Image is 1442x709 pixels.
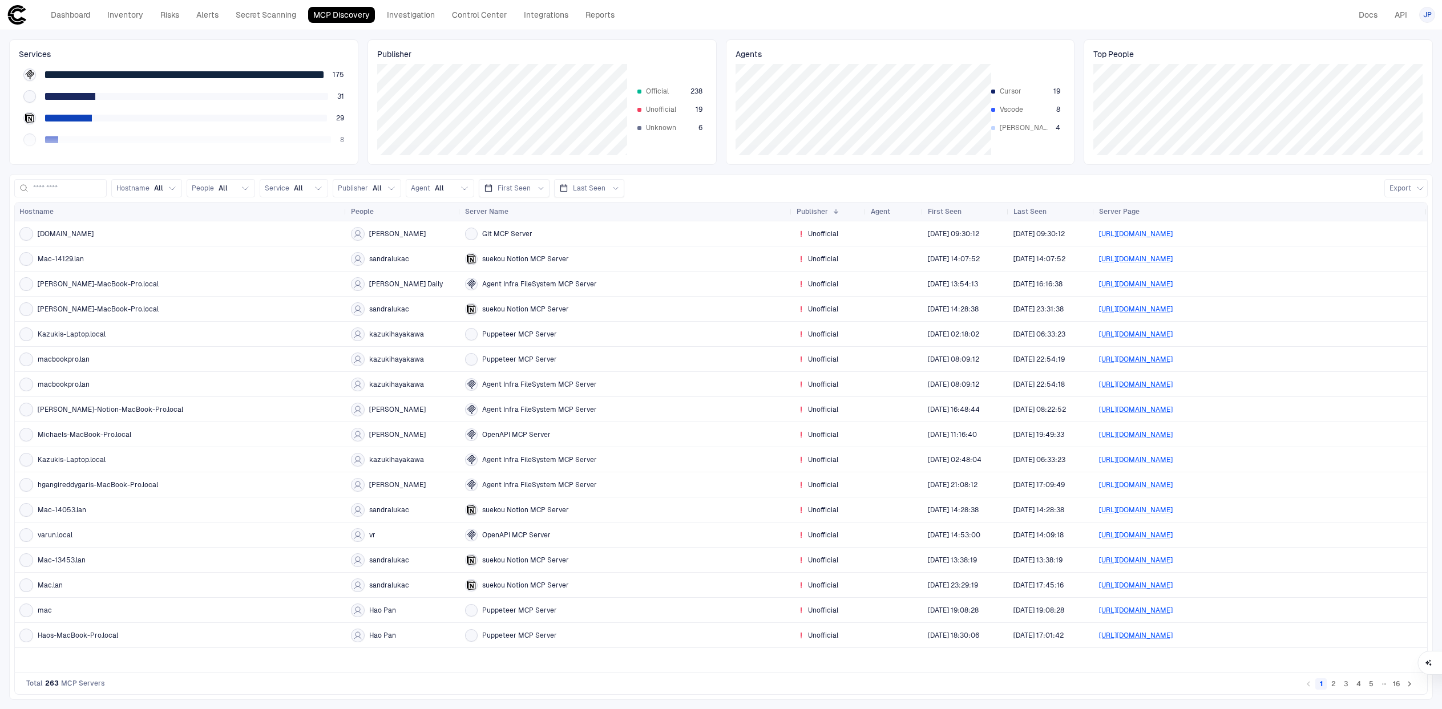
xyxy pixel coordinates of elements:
span: [DATE] 18:30:06 [928,631,979,640]
span: [DATE] 11:16:40 [928,430,977,439]
span: Mac-13453.lan [38,556,86,565]
span: [DATE] 09:30:12 [1013,229,1065,238]
span: Hao Pan [369,631,396,640]
span: 6 [698,123,702,132]
div: 04/09/2025 05:33:23 (GMT+00:00 UTC) [1013,455,1065,464]
span: [PERSON_NAME]-MacBook-Pro.local [38,279,159,289]
span: Unofficial [808,505,838,514]
span: All [154,184,163,193]
span: Unofficial [808,254,838,264]
button: HostnameAll [111,179,182,197]
span: [DOMAIN_NAME] [38,229,94,238]
span: [DATE] 17:09:49 [1013,480,1065,489]
span: Unofficial [808,530,838,540]
a: [URL][DOMAIN_NAME] [1099,506,1173,514]
span: Puppeteer MCP Server [482,606,557,615]
button: PublisherAll [333,179,401,197]
span: [DATE] 22:54:18 [1013,380,1065,389]
span: [DATE] 19:49:33 [1013,430,1064,439]
div: 11/08/2025 22:31:38 (GMT+00:00 UTC) [1013,305,1064,314]
button: page 1 [1315,678,1327,690]
span: hgangireddygaris-MacBook-Pro.local [38,480,158,489]
a: [URL][DOMAIN_NAME] [1099,406,1173,414]
div: 05/08/2025 20:08:12 (GMT+00:00 UTC) [928,480,978,489]
span: [DATE] 02:48:04 [928,455,981,464]
div: 04/09/2025 22:29:19 (GMT+00:00 UTC) [928,581,978,590]
span: Hostname [116,184,150,193]
button: Go to page 4 [1353,678,1364,690]
span: 8 [340,135,344,144]
span: MCP Servers [61,679,105,688]
div: 26/08/2025 16:01:42 (GMT+00:00 UTC) [1013,631,1064,640]
div: 05/08/2025 15:48:44 (GMT+00:00 UTC) [928,405,980,414]
span: suekou Notion MCP Server [482,556,569,565]
span: [PERSON_NAME]-Notion-MacBook-Pro.local [38,405,183,414]
a: Risks [155,7,184,23]
span: All [373,184,382,193]
button: Go to next page [1404,678,1415,690]
button: PeopleAll [187,179,255,197]
span: Unofficial [808,355,838,364]
span: Kazukis-Laptop.local [38,455,106,464]
a: [URL][DOMAIN_NAME] [1099,305,1173,313]
span: Top People [1093,49,1423,59]
span: Michaels-MacBook-Pro.local [38,430,131,439]
span: People [351,207,374,216]
div: Notion [467,505,476,514]
button: Export [1384,179,1428,197]
span: Hostname [19,207,54,216]
span: [DATE] 14:28:38 [928,305,979,314]
span: Puppeteer MCP Server [482,355,557,364]
div: Notion [467,305,476,314]
div: 04/09/2025 05:33:23 (GMT+00:00 UTC) [1013,330,1065,339]
span: [DATE] 19:08:28 [928,606,979,615]
span: [DATE] 14:07:52 [928,254,980,264]
span: JP [1423,10,1432,19]
div: 11/08/2025 13:28:38 (GMT+00:00 UTC) [928,505,979,514]
a: [URL][DOMAIN_NAME] [1099,280,1173,288]
button: Go to page 16 [1391,678,1403,690]
span: Kazukis-Laptop.local [38,330,106,339]
span: macbookpro.lan [38,380,90,389]
span: sandralukac [369,505,409,514]
span: Unofficial [808,581,838,590]
span: Unofficial [808,480,838,489]
span: Unofficial [808,305,838,314]
a: Reports [580,7,620,23]
span: [PERSON_NAME] Daily [369,279,443,289]
div: Notion [467,581,476,590]
span: 8 [1056,105,1060,114]
span: Agent [411,184,430,193]
span: Last Seen [1013,207,1047,216]
span: 19 [696,105,702,114]
a: API [1390,7,1412,23]
span: People [192,184,214,193]
span: [DATE] 09:30:12 [928,229,979,238]
div: 18/08/2025 18:49:33 (GMT+00:00 UTC) [1013,430,1064,439]
span: Agent Infra FileSystem MCP Server [482,279,597,289]
span: Last Seen [573,184,605,193]
div: 12/08/2025 13:07:52 (GMT+00:00 UTC) [1013,254,1065,264]
span: Publisher [338,184,368,193]
div: 05/08/2025 12:38:19 (GMT+00:00 UTC) [928,556,977,565]
span: sandralukac [369,254,409,264]
div: 05/08/2025 10:16:40 (GMT+00:00 UTC) [928,430,977,439]
span: Service [265,184,289,193]
div: Notion [467,556,476,565]
div: 05/08/2025 07:09:12 (GMT+00:00 UTC) [928,380,979,389]
a: [URL][DOMAIN_NAME] [1099,531,1173,539]
span: Haos-MacBook-Pro.local [38,631,118,640]
span: kazukihayakawa [369,455,424,464]
span: [DATE] 22:54:19 [1013,355,1065,364]
button: JP [1419,7,1435,23]
span: vr [369,530,375,540]
span: mac [38,606,52,615]
div: 05/09/2025 15:16:38 (GMT+00:00 UTC) [1013,279,1063,289]
a: Control Center [447,7,512,23]
span: Cursor [1000,87,1040,96]
div: 29/08/2025 08:30:12 (GMT+00:00 UTC) [1013,229,1065,238]
div: 11/08/2025 13:28:38 (GMT+00:00 UTC) [1013,505,1064,514]
div: … [1378,678,1390,689]
span: Unofficial [808,330,838,339]
div: 06/08/2025 18:08:28 (GMT+00:00 UTC) [928,606,979,615]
